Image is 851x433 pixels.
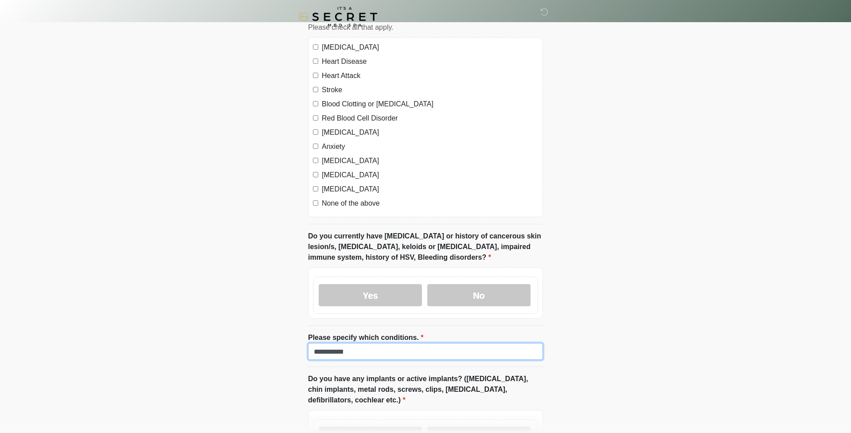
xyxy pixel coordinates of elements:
[313,101,318,106] input: Blood Clotting or [MEDICAL_DATA]
[319,284,422,306] label: Yes
[299,7,377,27] img: It's A Secret Med Spa Logo
[313,172,318,177] input: [MEDICAL_DATA]
[313,44,318,50] input: [MEDICAL_DATA]
[322,184,538,195] label: [MEDICAL_DATA]
[322,99,538,109] label: Blood Clotting or [MEDICAL_DATA]
[322,70,538,81] label: Heart Attack
[308,231,543,263] label: Do you currently have [MEDICAL_DATA] or history of cancerous skin lesion/s, [MEDICAL_DATA], keloi...
[313,129,318,135] input: [MEDICAL_DATA]
[322,170,538,180] label: [MEDICAL_DATA]
[322,156,538,166] label: [MEDICAL_DATA]
[322,85,538,95] label: Stroke
[322,113,538,124] label: Red Blood Cell Disorder
[313,158,318,163] input: [MEDICAL_DATA]
[427,284,531,306] label: No
[308,374,543,406] label: Do you have any implants or active implants? ([MEDICAL_DATA], chin implants, metal rods, screws, ...
[313,59,318,64] input: Heart Disease
[322,42,538,53] label: [MEDICAL_DATA]
[322,198,538,209] label: None of the above
[313,200,318,206] input: None of the above
[313,73,318,78] input: Heart Attack
[322,127,538,138] label: [MEDICAL_DATA]
[313,186,318,191] input: [MEDICAL_DATA]
[308,332,424,343] label: Please specify which conditions.
[322,141,538,152] label: Anxiety
[313,115,318,121] input: Red Blood Cell Disorder
[322,56,538,67] label: Heart Disease
[313,144,318,149] input: Anxiety
[313,87,318,92] input: Stroke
